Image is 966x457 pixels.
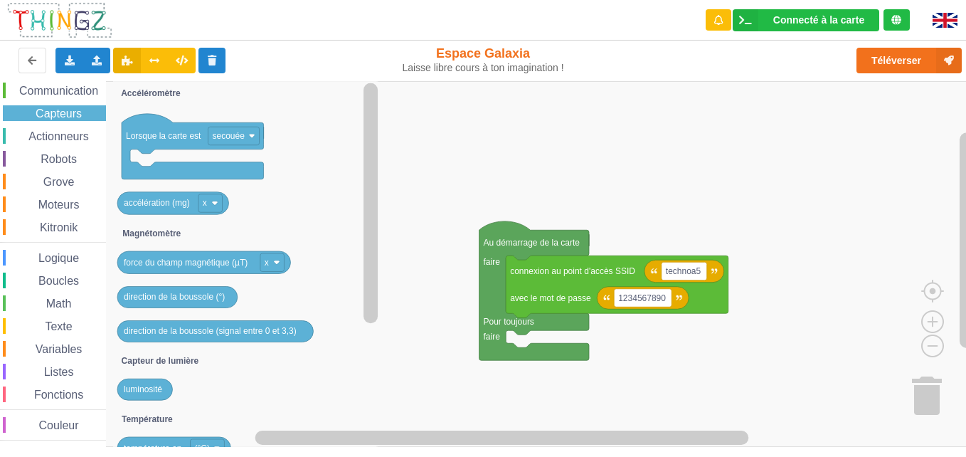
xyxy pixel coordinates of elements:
div: Ta base fonctionne bien ! [733,9,879,31]
text: Accéléromètre [121,88,181,98]
button: Téléverser [856,48,962,73]
span: Capteurs [33,107,84,120]
text: Pour toujours [484,317,534,327]
text: Au démarrage de la carte [484,238,580,248]
span: Logique [36,252,81,264]
text: direction de la boussole (°) [124,292,225,302]
img: thingz_logo.png [6,1,113,39]
span: Robots [38,153,79,165]
span: Moteurs [36,199,82,211]
text: accélération (mg) [124,198,190,208]
text: x [203,198,207,208]
text: luminosité [124,384,162,394]
div: Tu es connecté au serveur de création de Thingz [883,9,910,31]
span: Kitronik [38,221,80,233]
img: gb.png [933,13,957,28]
span: Couleur [37,419,81,431]
span: Variables [33,343,85,355]
text: avec le mot de passe [510,293,591,303]
span: Fonctions [32,389,85,401]
text: x [265,258,269,268]
span: Math [44,298,74,310]
span: Listes [42,366,76,378]
div: Espace Galaxia [401,46,565,74]
text: Température [122,414,173,424]
span: Grove [41,176,77,188]
text: direction de la boussole (signal entre 0 et 3,3) [124,326,297,336]
span: Communication [17,85,100,97]
text: 1234567890 [618,293,666,303]
text: Capteur de lumière [122,356,199,366]
span: Boucles [36,275,81,287]
text: faire [484,332,501,342]
span: Texte [43,320,74,332]
text: force du champ magnétique (µT) [124,258,248,268]
div: Laisse libre cours à ton imagination ! [401,62,565,74]
text: secouée [212,131,245,141]
text: faire [484,257,501,267]
text: Magnétomètre [122,228,181,238]
text: connexion au point d'accès SSID [510,266,635,276]
text: Lorsque la carte est [126,131,201,141]
div: Connecté à la carte [773,15,864,25]
span: Actionneurs [26,130,91,142]
text: technoa5 [666,266,701,276]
